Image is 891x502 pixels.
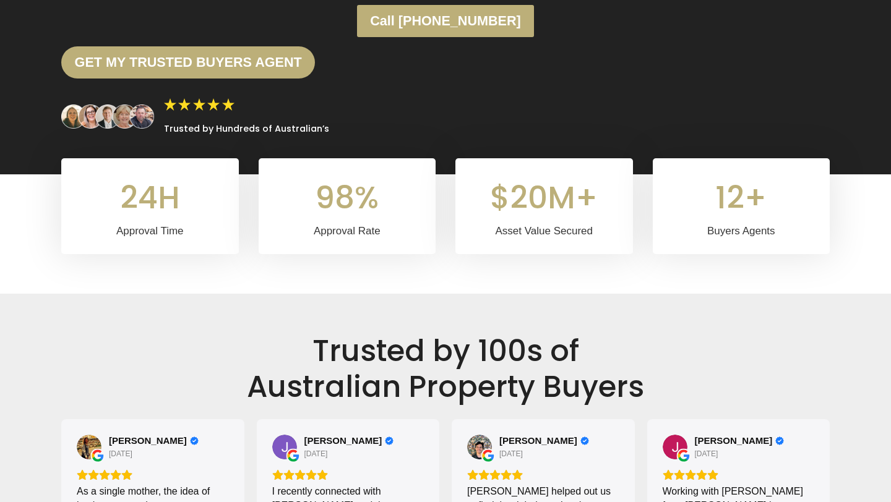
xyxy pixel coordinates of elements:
div: Rating: 5.0 out of 5 [467,469,619,480]
div: Buyers Agents [668,223,816,239]
div: Approval Time [76,223,224,239]
span: [PERSON_NAME] [695,435,773,446]
strong: Get my trusted Buyers Agent [75,54,302,70]
div: Rating: 5.0 out of 5 [663,469,815,480]
img: Marie-Claire van Ark [77,435,101,459]
div: Verified Customer [385,436,394,445]
span: [PERSON_NAME] [304,435,382,446]
div: 12+ [668,173,816,223]
img: Joe Massoud [663,435,687,459]
a: Review by Janet S [304,435,394,446]
div: Asset Value Secured [470,223,618,239]
div: Approval Rate [273,223,421,239]
h2: Trusted by 100s of Australian Property Buyers [61,333,830,404]
div: Verified Customer [775,436,784,445]
strong: Call [PHONE_NUMBER] [370,13,521,28]
a: Review by Marie-Claire van Ark [109,435,199,446]
div: 24H [76,173,224,223]
a: View on Google [272,435,297,459]
h2: Trusted by Hundreds of Australian’s [164,124,329,134]
span: [PERSON_NAME] [109,435,187,446]
div: $20M+ [470,173,618,223]
div: Rating: 5.0 out of 5 [77,469,229,480]
a: View on Google [77,435,101,459]
div: Verified Customer [190,436,199,445]
a: Get my trusted Buyers Agent [61,46,315,79]
span: [PERSON_NAME] [499,435,577,446]
div: Rating: 5.0 out of 5 [272,469,424,480]
a: View on Google [663,435,687,459]
a: Review by David Gloury [499,435,589,446]
div: Verified Customer [580,436,589,445]
div: 98% [273,173,421,223]
a: View on Google [467,435,492,459]
img: David Gloury [467,435,492,459]
div: [DATE] [499,449,523,459]
div: [DATE] [109,449,132,459]
a: Review by Joe Massoud [695,435,785,446]
div: [DATE] [304,449,328,459]
div: [DATE] [695,449,718,459]
img: Janet S [272,435,297,459]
